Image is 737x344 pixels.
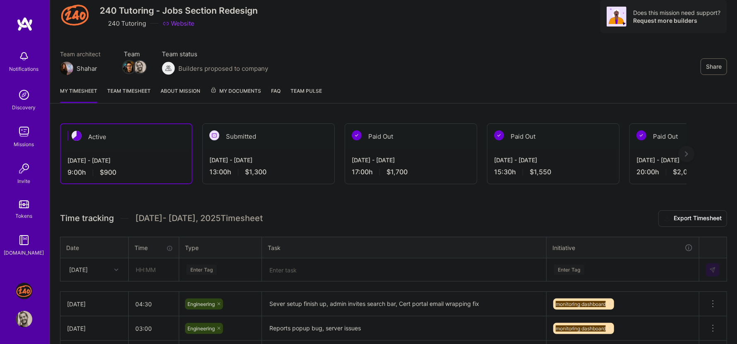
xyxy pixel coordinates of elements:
[162,62,175,75] img: Builders proposed to company
[494,130,504,140] img: Paid Out
[134,61,146,73] img: Team Member Avatar
[209,168,328,176] div: 13:00 h
[16,48,32,65] img: bell
[101,65,107,72] i: icon Mail
[530,168,551,176] span: $1,550
[67,156,185,165] div: [DATE] - [DATE]
[100,19,146,28] div: 240 Tutoring
[60,62,73,75] img: Team Architect
[16,123,32,140] img: teamwork
[17,17,33,31] img: logo
[67,300,122,308] div: [DATE]
[554,263,584,276] div: Enter Tag
[124,60,134,74] a: Team Member Avatar
[16,212,33,220] div: Tokens
[633,17,720,24] div: Request more builders
[673,168,696,176] span: $2,000
[67,168,185,177] div: 9:00 h
[271,87,281,103] a: FAQ
[4,248,44,257] div: [DOMAIN_NAME]
[494,156,612,164] div: [DATE] - [DATE]
[124,50,145,58] span: Team
[664,214,670,223] i: icon Download
[345,124,477,149] div: Paid Out
[60,213,114,224] span: Time tracking
[100,20,106,27] i: icon CompanyGray
[263,317,545,340] textarea: Reports popup bug, server issues
[123,61,135,73] img: Team Member Avatar
[556,325,606,332] span: monitoring dashboard
[552,243,693,253] div: Initiative
[607,7,627,26] img: Avatar
[16,311,32,327] img: User Avatar
[262,237,547,258] th: Task
[14,140,34,149] div: Missions
[77,64,97,73] div: Shahar
[352,156,470,164] div: [DATE] - [DATE]
[161,87,200,103] a: About Mission
[633,9,720,17] div: Does this mission need support?
[100,168,116,177] span: $900
[352,168,470,176] div: 17:00 h
[60,87,97,103] a: My timesheet
[107,87,151,103] a: Team timesheet
[129,259,178,281] input: HH:MM
[186,263,217,276] div: Enter Tag
[685,151,688,157] img: right
[135,213,263,224] span: [DATE] - [DATE] , 2025 Timesheet
[709,267,716,273] img: Submit
[16,87,32,103] img: discovery
[387,168,408,176] span: $1,700
[129,318,179,339] input: HH:MM
[67,324,122,333] div: [DATE]
[14,311,34,327] a: User Avatar
[16,232,32,248] img: guide book
[263,293,545,315] textarea: Sever setup finish up, admin invites search bar, Cert portal email wrapping fix
[290,88,322,94] span: Team Pulse
[114,268,118,272] i: icon Chevron
[163,19,194,28] a: Website
[60,50,107,58] span: Team architect
[210,87,261,96] span: My Documents
[129,293,179,315] input: HH:MM
[290,87,322,103] a: Team Pulse
[69,265,88,274] div: [DATE]
[209,130,219,140] img: Submitted
[16,160,32,177] img: Invite
[210,87,261,103] a: My Documents
[556,301,606,307] span: monitoring dashboard
[162,50,268,58] span: Team status
[636,130,646,140] img: Paid Out
[701,58,727,75] button: Share
[179,237,262,258] th: Type
[706,63,722,71] span: Share
[203,124,334,149] div: Submitted
[10,65,39,73] div: Notifications
[16,283,32,299] img: J: 240 Tutoring - Jobs Section Redesign
[72,131,82,141] img: Active
[134,243,173,252] div: Time
[494,168,612,176] div: 15:30 h
[100,5,258,16] h3: 240 Tutoring - Jobs Section Redesign
[187,301,215,307] span: Engineering
[18,177,31,185] div: Invite
[209,156,328,164] div: [DATE] - [DATE]
[60,237,129,258] th: Date
[245,168,266,176] span: $1,300
[187,325,215,332] span: Engineering
[14,283,34,299] a: J: 240 Tutoring - Jobs Section Redesign
[658,210,727,227] button: Export Timesheet
[61,124,192,149] div: Active
[12,103,36,112] div: Discovery
[178,64,268,73] span: Builders proposed to company
[134,60,145,74] a: Team Member Avatar
[352,130,362,140] img: Paid Out
[19,200,29,208] img: tokens
[487,124,619,149] div: Paid Out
